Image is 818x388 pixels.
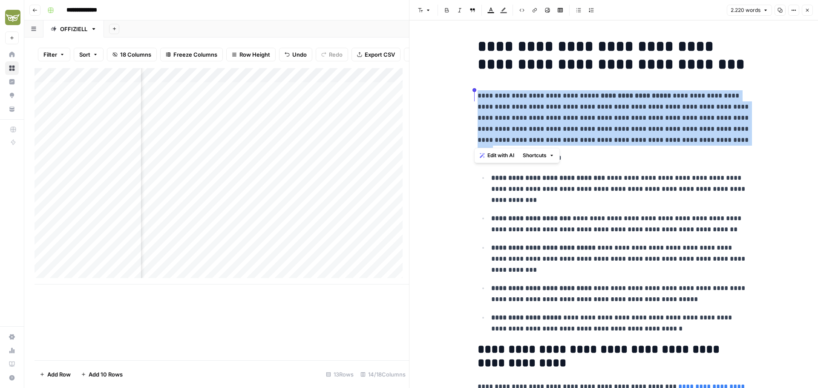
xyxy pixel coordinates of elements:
[107,48,157,61] button: 18 Columns
[79,50,90,59] span: Sort
[5,75,19,89] a: Insights
[727,5,772,16] button: 2.220 words
[5,357,19,371] a: Learning Hub
[160,48,223,61] button: Freeze Columns
[239,50,270,59] span: Row Height
[5,89,19,102] a: Opportunities
[5,330,19,344] a: Settings
[5,371,19,385] button: Help + Support
[329,50,343,59] span: Redo
[351,48,400,61] button: Export CSV
[43,20,104,37] a: OFFIZIELL
[279,48,312,61] button: Undo
[60,25,87,33] div: OFFIZIELL
[487,152,514,159] span: Edit with AI
[76,368,128,381] button: Add 10 Rows
[5,10,20,25] img: Evergreen Media Logo
[74,48,104,61] button: Sort
[43,50,57,59] span: Filter
[731,6,760,14] span: 2.220 words
[5,61,19,75] a: Browse
[5,48,19,61] a: Home
[173,50,217,59] span: Freeze Columns
[523,152,547,159] span: Shortcuts
[292,50,307,59] span: Undo
[47,370,71,379] span: Add Row
[226,48,276,61] button: Row Height
[519,150,558,161] button: Shortcuts
[5,102,19,116] a: Your Data
[316,48,348,61] button: Redo
[5,344,19,357] a: Usage
[89,370,123,379] span: Add 10 Rows
[365,50,395,59] span: Export CSV
[476,150,518,161] button: Edit with AI
[5,7,19,28] button: Workspace: Evergreen Media
[35,368,76,381] button: Add Row
[357,368,409,381] div: 14/18 Columns
[323,368,357,381] div: 13 Rows
[38,48,70,61] button: Filter
[120,50,151,59] span: 18 Columns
